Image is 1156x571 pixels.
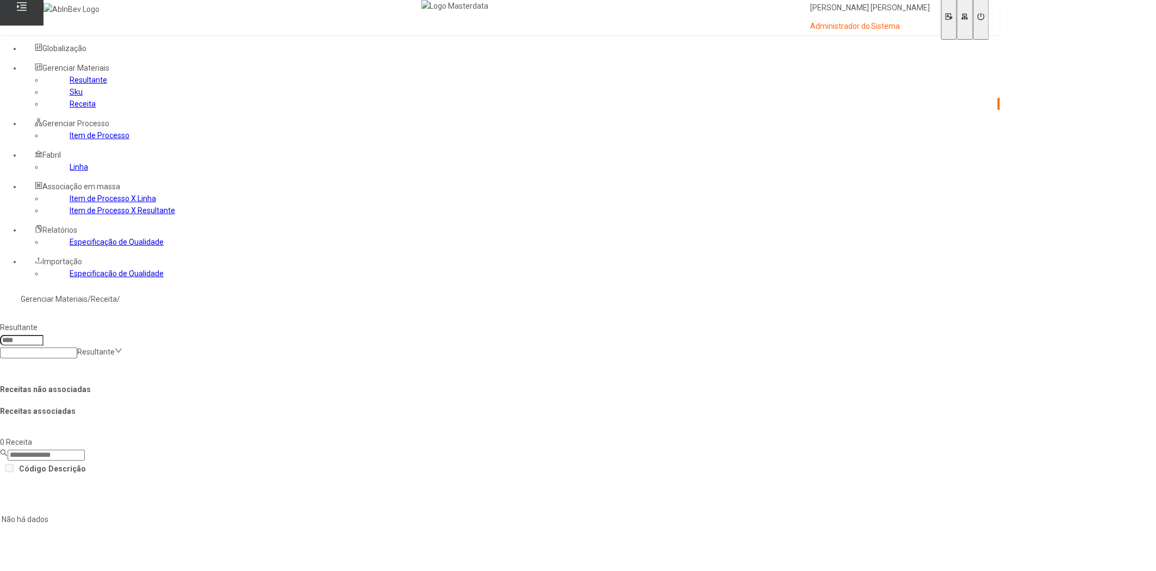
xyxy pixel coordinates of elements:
[70,269,164,278] a: Especificação de Qualidade
[42,44,86,53] span: Globalização
[42,151,61,159] span: Fabril
[91,295,117,303] a: Receita
[810,3,930,14] p: [PERSON_NAME] [PERSON_NAME]
[70,163,88,171] a: Linha
[810,21,930,32] p: Administrador do Sistema
[70,76,107,84] a: Resultante
[70,194,156,203] a: Item de Processo X Linha
[88,295,91,303] nz-breadcrumb-separator: /
[48,462,86,476] th: Descrição
[77,347,115,356] nz-select-placeholder: Resultante
[18,462,47,476] th: Código
[42,226,77,234] span: Relatórios
[42,64,109,72] span: Gerenciar Materiais
[42,257,82,266] span: Importação
[42,182,120,191] span: Associação em massa
[70,206,175,215] a: Item de Processo X Resultante
[43,3,100,15] img: AbInBev Logo
[70,131,129,140] a: Item de Processo
[117,295,120,303] nz-breadcrumb-separator: /
[21,295,88,303] a: Gerenciar Materiais
[42,119,109,128] span: Gerenciar Processo
[70,88,83,96] a: Sku
[2,513,470,525] p: Não há dados
[70,238,164,246] a: Especificação de Qualidade
[70,100,96,108] a: Receita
